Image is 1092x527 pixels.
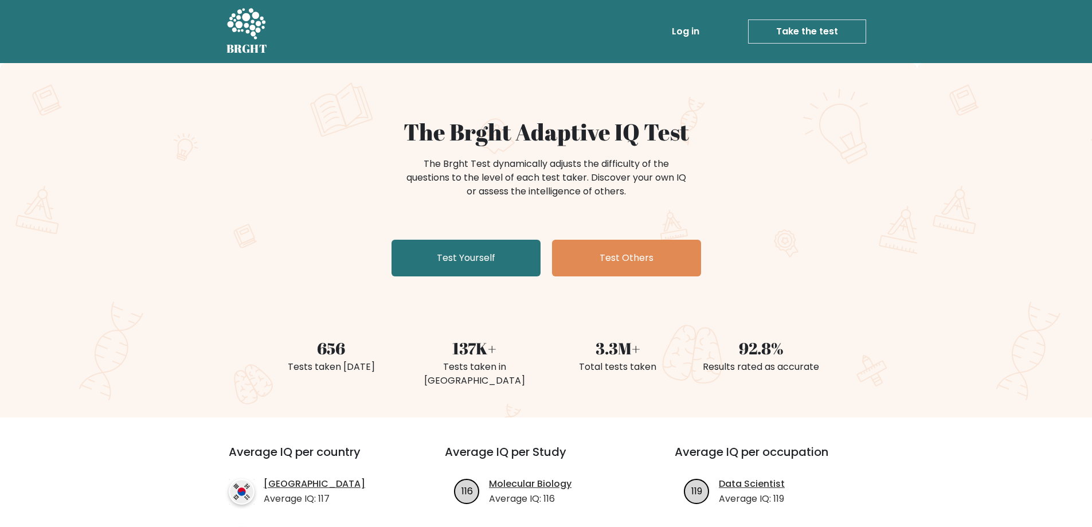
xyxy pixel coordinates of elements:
[667,20,704,43] a: Log in
[553,336,683,360] div: 3.3M+
[696,360,826,374] div: Results rated as accurate
[226,42,268,56] h5: BRGHT
[267,118,826,146] h1: The Brght Adaptive IQ Test
[410,336,539,360] div: 137K+
[553,360,683,374] div: Total tests taken
[461,484,473,497] text: 116
[552,240,701,276] a: Test Others
[403,157,690,198] div: The Brght Test dynamically adjusts the difficulty of the questions to the level of each test take...
[445,445,647,473] h3: Average IQ per Study
[392,240,541,276] a: Test Yourself
[489,492,572,506] p: Average IQ: 116
[675,445,877,473] h3: Average IQ per occupation
[691,484,702,497] text: 119
[264,477,365,491] a: [GEOGRAPHIC_DATA]
[267,336,396,360] div: 656
[748,19,866,44] a: Take the test
[267,360,396,374] div: Tests taken [DATE]
[489,477,572,491] a: Molecular Biology
[719,477,785,491] a: Data Scientist
[264,492,365,506] p: Average IQ: 117
[719,492,785,506] p: Average IQ: 119
[696,336,826,360] div: 92.8%
[229,445,404,473] h3: Average IQ per country
[229,479,255,505] img: country
[226,5,268,58] a: BRGHT
[410,360,539,388] div: Tests taken in [GEOGRAPHIC_DATA]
